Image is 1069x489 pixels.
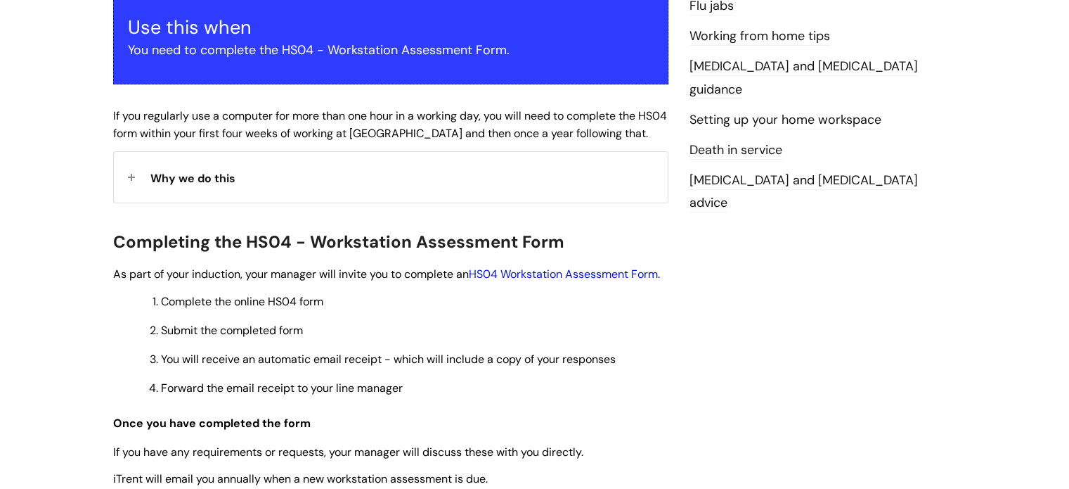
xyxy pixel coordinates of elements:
[128,16,654,39] h3: Use this when
[161,381,403,395] span: Forward the email receipt to your line manager
[150,171,235,186] span: Why we do this
[689,27,830,46] a: Working from home tips
[689,58,918,99] a: [MEDICAL_DATA] and [MEDICAL_DATA] guidance
[689,172,918,212] a: [MEDICAL_DATA] and [MEDICAL_DATA] advice
[113,416,311,431] span: Once you have completed the form
[689,141,782,160] a: Death in service
[161,352,616,367] span: You will receive an automatic email receipt - which will include a copy of your responses
[161,323,303,338] span: Submit the completed form
[113,445,583,459] span: If you have any requirements or requests, your manager will discuss these with you directly.
[113,267,660,281] span: As part of your induction, your manager will invite you to complete an .
[113,231,564,253] span: Completing the HS04 - Workstation Assessment Form
[113,471,488,486] span: iTrent will email you annually when a new workstation assessment is due.
[689,111,881,129] a: Setting up your home workspace
[161,294,323,309] span: Complete the online HS04 form
[469,267,658,281] a: HS04 Workstation Assessment Form
[128,39,654,61] p: You need to complete the HS04 - Workstation Assessment Form.
[113,108,667,141] span: If you regularly use a computer for more than one hour in a working day, you will need to complet...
